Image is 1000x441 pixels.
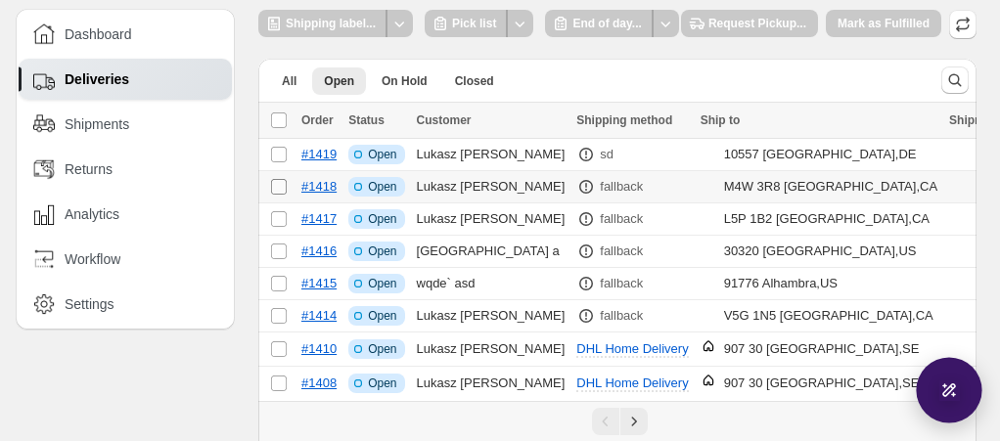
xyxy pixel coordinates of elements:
[941,66,969,94] button: Search and filter results
[368,308,396,324] span: Open
[576,341,688,356] span: DHL Home Delivery
[301,211,337,226] a: #1417
[724,177,937,197] div: M4W 3R8 [GEOGRAPHIC_DATA] , CA
[724,242,917,261] div: 30320 [GEOGRAPHIC_DATA] , US
[411,203,571,236] td: Lukasz [PERSON_NAME]
[282,73,296,89] span: All
[65,114,129,134] span: Shipments
[417,113,472,127] span: Customer
[65,159,113,179] span: Returns
[301,179,337,194] a: #1418
[600,274,643,293] p: fallback
[724,209,930,229] div: L5P 1B2 [GEOGRAPHIC_DATA] , CA
[65,249,120,269] span: Workflow
[411,300,571,332] td: Lukasz [PERSON_NAME]
[368,341,396,357] span: Open
[724,306,933,326] div: V5G 1N5 [GEOGRAPHIC_DATA] , CA
[701,113,741,127] span: Ship to
[301,113,334,127] span: Order
[411,171,571,203] td: Lukasz [PERSON_NAME]
[348,113,385,127] span: Status
[65,69,129,89] span: Deliveries
[65,294,114,314] span: Settings
[411,139,571,171] td: Lukasz [PERSON_NAME]
[576,113,672,127] span: Shipping method
[411,236,571,268] td: [GEOGRAPHIC_DATA] a
[301,243,337,258] a: #1416
[411,367,571,401] td: Lukasz [PERSON_NAME]
[588,139,625,170] button: sd
[588,236,655,267] button: fallback
[368,179,396,195] span: Open
[368,243,396,259] span: Open
[411,268,571,300] td: wqde` asd
[301,308,337,323] a: #1414
[600,306,643,326] p: fallback
[588,268,655,299] button: fallback
[588,171,655,202] button: fallback
[301,147,337,161] a: #1419
[600,209,643,229] p: fallback
[724,339,920,359] div: 907 30 [GEOGRAPHIC_DATA] , SE
[565,368,700,399] button: DHL Home Delivery
[600,145,614,164] p: sd
[620,408,648,435] button: Next
[600,177,643,197] p: fallback
[382,73,428,89] span: On Hold
[258,401,977,441] nav: Pagination
[368,147,396,162] span: Open
[724,145,917,164] div: 10557 [GEOGRAPHIC_DATA] , DE
[368,211,396,227] span: Open
[724,274,838,293] div: 91776 Alhambra , US
[565,333,700,365] button: DHL Home Delivery
[724,374,920,393] div: 907 30 [GEOGRAPHIC_DATA] , SE
[65,24,132,44] span: Dashboard
[368,276,396,291] span: Open
[301,276,337,290] a: #1415
[455,73,494,89] span: Closed
[65,204,119,224] span: Analytics
[301,375,337,390] a: #1408
[301,341,337,356] a: #1410
[588,203,655,235] button: fallback
[324,73,354,89] span: Open
[588,300,655,331] button: fallback
[411,332,571,367] td: Lukasz [PERSON_NAME]
[368,375,396,391] span: Open
[576,375,688,390] span: DHL Home Delivery
[600,242,643,261] p: fallback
